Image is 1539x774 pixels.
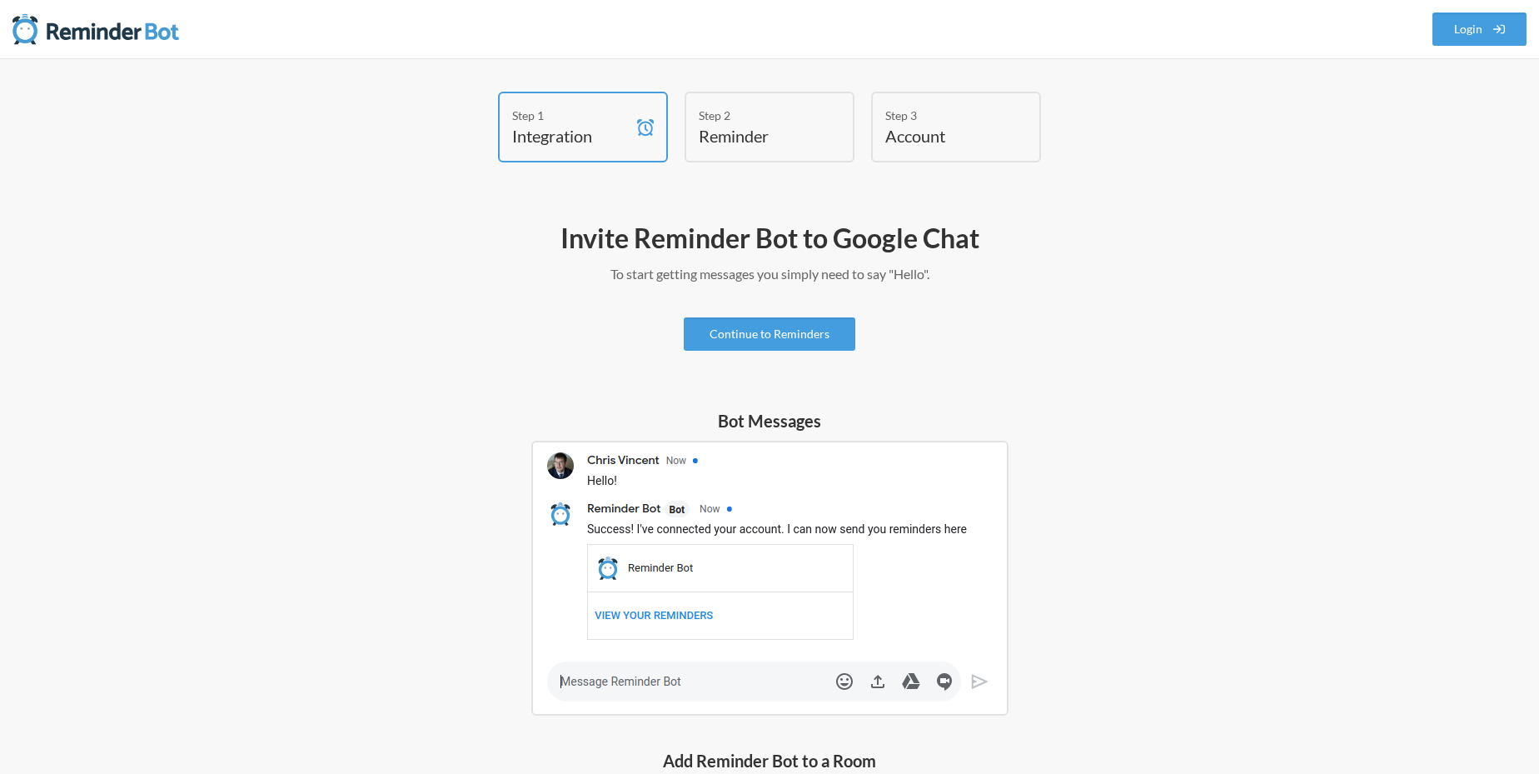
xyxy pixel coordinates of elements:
div: Step 2 [699,107,815,124]
h4: Account [885,124,1002,147]
h4: Integration [512,124,629,147]
a: Continue to Reminders [684,317,855,351]
h5: Add Reminder Bot to a Room [532,749,1007,772]
h5: Bot Messages [531,409,1009,432]
a: Login [1432,12,1527,46]
h2: Invite Reminder Bot to Google Chat [286,221,1253,256]
h4: Reminder [699,124,815,147]
img: Reminder Bot [12,12,179,46]
div: Step 3 [885,107,1002,124]
div: Step 1 [512,107,629,124]
p: To start getting messages you simply need to say "Hello". [286,264,1253,284]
